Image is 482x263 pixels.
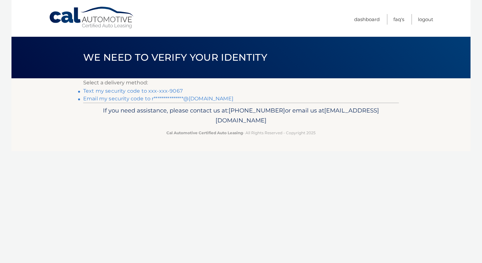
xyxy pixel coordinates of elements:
[354,14,380,25] a: Dashboard
[393,14,404,25] a: FAQ's
[166,130,243,135] strong: Cal Automotive Certified Auto Leasing
[49,6,135,29] a: Cal Automotive
[87,105,395,126] p: If you need assistance, please contact us at: or email us at
[83,88,183,94] a: Text my security code to xxx-xxx-9067
[83,78,399,87] p: Select a delivery method:
[229,107,285,114] span: [PHONE_NUMBER]
[418,14,433,25] a: Logout
[83,51,267,63] span: We need to verify your identity
[87,129,395,136] p: - All Rights Reserved - Copyright 2025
